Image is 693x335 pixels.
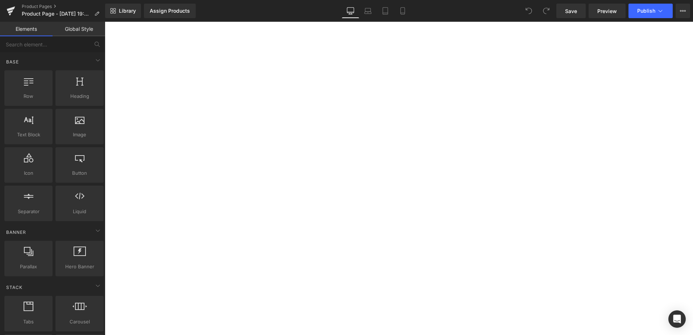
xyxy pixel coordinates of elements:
a: Product Pages [22,4,105,9]
span: Icon [7,169,50,177]
span: Product Page - [DATE] 19:47:04 [22,11,91,17]
span: Tabs [7,318,50,326]
a: Laptop [359,4,377,18]
span: Publish [637,8,655,14]
span: Button [58,169,101,177]
span: Hero Banner [58,263,101,270]
button: Publish [628,4,673,18]
span: Heading [58,92,101,100]
button: Redo [539,4,553,18]
span: Banner [5,229,27,236]
a: Desktop [342,4,359,18]
span: Text Block [7,131,50,138]
span: Save [565,7,577,15]
span: Separator [7,208,50,215]
span: Row [7,92,50,100]
span: Parallax [7,263,50,270]
span: Carousel [58,318,101,326]
button: Undo [522,4,536,18]
a: New Library [105,4,141,18]
span: Stack [5,284,23,291]
span: Base [5,58,20,65]
div: Open Intercom Messenger [668,310,686,328]
a: Preview [589,4,626,18]
a: Mobile [394,4,411,18]
div: Assign Products [150,8,190,14]
a: Tablet [377,4,394,18]
span: Image [58,131,101,138]
span: Liquid [58,208,101,215]
a: Global Style [53,22,105,36]
button: More [676,4,690,18]
span: Preview [597,7,617,15]
span: Library [119,8,136,14]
